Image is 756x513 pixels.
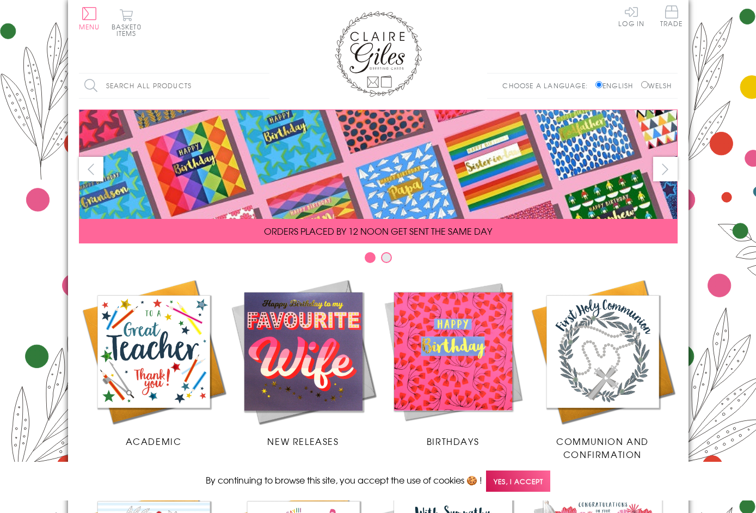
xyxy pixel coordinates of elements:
[502,81,593,90] p: Choose a language:
[378,277,528,448] a: Birthdays
[641,81,672,90] label: Welsh
[126,435,182,448] span: Academic
[79,157,103,181] button: prev
[79,74,269,98] input: Search all products
[79,277,229,448] a: Academic
[112,9,142,36] button: Basket0 items
[381,252,392,263] button: Carousel Page 2
[660,5,683,27] span: Trade
[595,81,603,88] input: English
[641,81,648,88] input: Welsh
[528,277,678,461] a: Communion and Confirmation
[486,471,550,492] span: Yes, I accept
[556,435,649,461] span: Communion and Confirmation
[595,81,638,90] label: English
[79,22,100,32] span: Menu
[267,435,339,448] span: New Releases
[79,7,100,30] button: Menu
[335,11,422,97] img: Claire Giles Greetings Cards
[365,252,376,263] button: Carousel Page 1 (Current Slide)
[264,224,492,237] span: ORDERS PLACED BY 12 NOON GET SENT THE SAME DAY
[116,22,142,38] span: 0 items
[653,157,678,181] button: next
[259,74,269,98] input: Search
[79,252,678,268] div: Carousel Pagination
[229,277,378,448] a: New Releases
[660,5,683,29] a: Trade
[427,435,479,448] span: Birthdays
[618,5,644,27] a: Log In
